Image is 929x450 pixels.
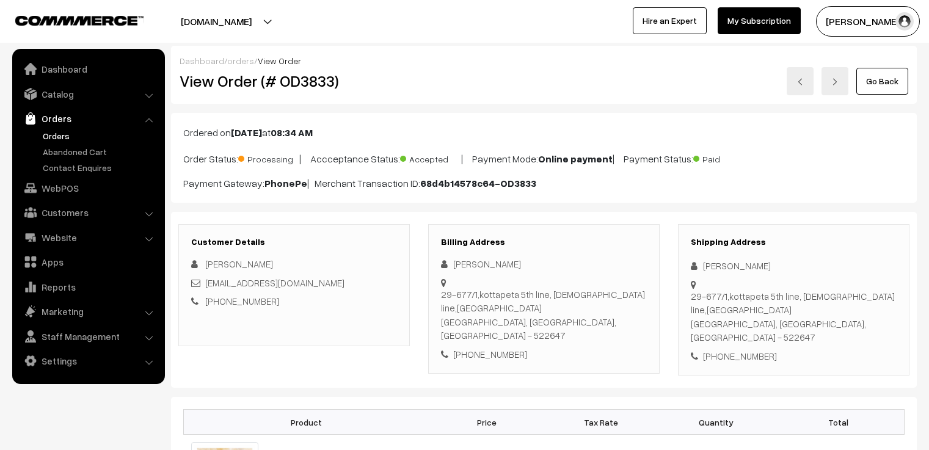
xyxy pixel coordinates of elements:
a: Reports [15,276,161,298]
h3: Customer Details [191,237,397,247]
p: Payment Gateway: | Merchant Transaction ID: [183,176,905,191]
a: [EMAIL_ADDRESS][DOMAIN_NAME] [205,277,344,288]
div: 29-677/1,kottapeta 5th line, [DEMOGRAPHIC_DATA] line,[GEOGRAPHIC_DATA] [GEOGRAPHIC_DATA], [GEOGRA... [441,288,647,343]
div: [PERSON_NAME] [441,257,647,271]
a: Website [15,227,161,249]
div: 29-677/1,kottapeta 5th line, [DEMOGRAPHIC_DATA] line,[GEOGRAPHIC_DATA] [GEOGRAPHIC_DATA], [GEOGRA... [691,289,897,344]
img: user [895,12,914,31]
a: Dashboard [15,58,161,80]
th: Total [773,410,905,435]
a: [PHONE_NUMBER] [205,296,279,307]
th: Product [184,410,429,435]
div: / / [180,54,908,67]
span: View Order [258,56,301,66]
div: [PERSON_NAME] [691,259,897,273]
a: Abandoned Cart [40,145,161,158]
a: Contact Enquires [40,161,161,174]
th: Price [429,410,544,435]
img: left-arrow.png [796,78,804,85]
a: Go Back [856,68,908,95]
a: Orders [40,129,161,142]
a: COMMMERCE [15,12,122,27]
span: Processing [238,150,299,165]
p: Order Status: | Accceptance Status: | Payment Mode: | Payment Status: [183,150,905,166]
h3: Shipping Address [691,237,897,247]
th: Quantity [658,410,773,435]
div: [PHONE_NUMBER] [441,347,647,361]
a: Apps [15,251,161,273]
a: Marketing [15,300,161,322]
b: 08:34 AM [271,126,313,139]
div: [PHONE_NUMBER] [691,349,897,363]
a: Orders [15,107,161,129]
a: My Subscription [718,7,801,34]
b: Online payment [538,153,613,165]
a: Hire an Expert [633,7,707,34]
a: orders [227,56,254,66]
span: [PERSON_NAME] [205,258,273,269]
b: 68d4b14578c64-OD3833 [420,177,536,189]
b: PhonePe [264,177,307,189]
a: Dashboard [180,56,224,66]
a: Customers [15,201,161,223]
a: Staff Management [15,325,161,347]
h3: Billing Address [441,237,647,247]
img: right-arrow.png [831,78,839,85]
p: Ordered on at [183,125,905,140]
h2: View Order (# OD3833) [180,71,410,90]
button: [DOMAIN_NAME] [138,6,294,37]
button: [PERSON_NAME] C [816,6,920,37]
a: WebPOS [15,177,161,199]
span: Accepted [400,150,461,165]
a: Catalog [15,83,161,105]
th: Tax Rate [544,410,658,435]
span: Paid [693,150,754,165]
b: [DATE] [231,126,262,139]
a: Settings [15,350,161,372]
img: COMMMERCE [15,16,144,25]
